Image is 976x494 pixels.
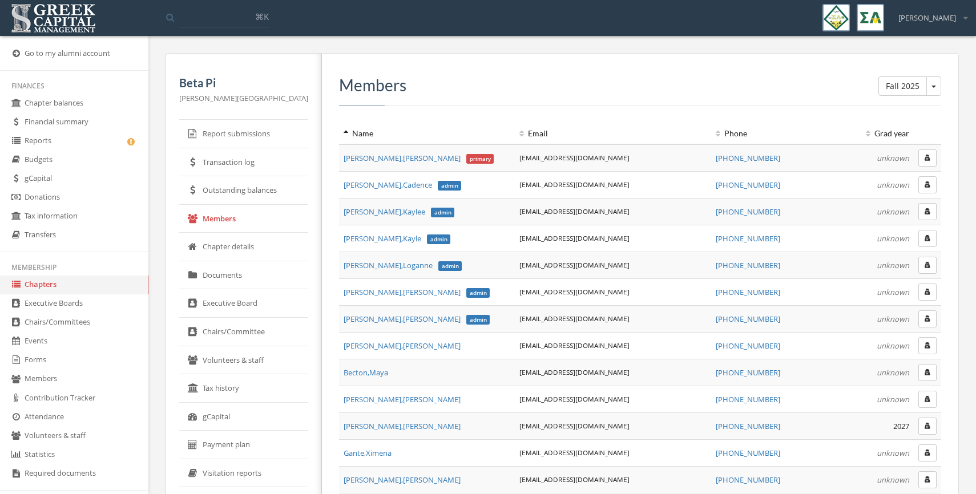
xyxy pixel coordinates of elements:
[827,412,914,439] td: 2027
[179,459,308,488] a: Visitation reports
[179,374,308,403] a: Tax history
[344,287,490,297] span: [PERSON_NAME] , [PERSON_NAME]
[344,341,461,351] span: [PERSON_NAME] , [PERSON_NAME]
[344,233,450,244] a: [PERSON_NAME],Kayleadmin
[344,421,461,431] a: [PERSON_NAME],[PERSON_NAME]
[344,260,462,270] span: [PERSON_NAME] , Loganne
[466,315,490,325] span: admin
[877,475,909,485] em: unknown
[344,448,392,458] span: Gante , Ximena
[344,475,461,485] span: [PERSON_NAME] , [PERSON_NAME]
[716,233,780,244] a: [PHONE_NUMBER]
[877,341,909,351] em: unknown
[344,206,454,217] a: [PERSON_NAME],Kayleeadmin
[877,314,909,324] em: unknown
[716,287,780,297] a: [PHONE_NUMBER]
[877,394,909,404] em: unknown
[519,206,630,216] a: [EMAIL_ADDRESS][DOMAIN_NAME]
[716,367,780,378] a: [PHONE_NUMBER]
[877,260,909,270] em: unknown
[891,4,967,23] div: [PERSON_NAME]
[716,475,780,485] a: [PHONE_NUMBER]
[519,341,630,350] a: [EMAIL_ADDRESS][DOMAIN_NAME]
[716,394,780,404] a: [PHONE_NUMBER]
[438,261,462,272] span: admin
[431,208,455,218] span: admin
[877,180,909,190] em: unknown
[519,421,630,430] a: [EMAIL_ADDRESS][DOMAIN_NAME]
[344,421,461,431] span: [PERSON_NAME] , [PERSON_NAME]
[179,92,308,104] p: [PERSON_NAME][GEOGRAPHIC_DATA]
[179,148,308,177] a: Transaction log
[179,289,308,318] a: Executive Board
[344,367,388,378] span: Becton , Maya
[519,314,630,323] a: [EMAIL_ADDRESS][DOMAIN_NAME]
[344,287,490,297] a: [PERSON_NAME],[PERSON_NAME]admin
[438,181,462,191] span: admin
[179,261,308,290] a: Documents
[344,394,461,404] a: [PERSON_NAME],[PERSON_NAME]
[255,11,269,22] span: ⌘K
[877,287,909,297] em: unknown
[466,154,494,164] span: primary
[877,448,909,458] em: unknown
[179,120,308,148] a: Report submissions
[519,448,630,457] a: [EMAIL_ADDRESS][DOMAIN_NAME]
[179,233,308,261] a: Chapter details
[898,13,956,23] span: [PERSON_NAME]
[877,206,909,217] em: unknown
[344,314,490,324] a: [PERSON_NAME],[PERSON_NAME]admin
[827,123,914,144] th: Grad year
[427,234,451,245] span: admin
[344,448,392,458] a: Gante,Ximena
[519,475,630,484] a: [EMAIL_ADDRESS][DOMAIN_NAME]
[716,314,780,324] a: [PHONE_NUMBER]
[519,287,630,296] a: [EMAIL_ADDRESS][DOMAIN_NAME]
[519,180,630,189] a: [EMAIL_ADDRESS][DOMAIN_NAME]
[344,206,454,217] span: [PERSON_NAME] , Kaylee
[716,421,780,431] a: [PHONE_NUMBER]
[344,153,494,163] span: [PERSON_NAME] , [PERSON_NAME]
[344,153,494,163] a: [PERSON_NAME],[PERSON_NAME]primary
[344,341,461,351] a: [PERSON_NAME],[PERSON_NAME]
[926,76,941,96] button: Fall 2025
[339,123,515,144] th: Name
[716,341,780,351] a: [PHONE_NUMBER]
[711,123,827,144] th: Phone
[519,233,630,242] a: [EMAIL_ADDRESS][DOMAIN_NAME]
[179,318,308,346] a: Chairs/Committee
[519,367,630,376] a: [EMAIL_ADDRESS][DOMAIN_NAME]
[179,346,308,375] a: Volunteers & staff
[878,76,927,96] button: Fall 2025
[877,153,909,163] em: unknown
[716,448,780,458] a: [PHONE_NUMBER]
[877,367,909,378] em: unknown
[716,260,780,270] a: [PHONE_NUMBER]
[519,153,630,162] a: [EMAIL_ADDRESS][DOMAIN_NAME]
[344,394,461,404] span: [PERSON_NAME] , [PERSON_NAME]
[466,288,490,298] span: admin
[515,123,712,144] th: Email
[877,233,909,244] em: unknown
[344,314,490,324] span: [PERSON_NAME] , [PERSON_NAME]
[179,205,308,233] a: Members
[179,76,308,89] h5: Beta Pi
[344,180,461,190] a: [PERSON_NAME],Cadenceadmin
[339,76,941,94] h3: Members
[344,367,388,378] a: Becton,Maya
[716,206,780,217] a: [PHONE_NUMBER]
[179,431,308,459] a: Payment plan
[716,180,780,190] a: [PHONE_NUMBER]
[344,233,450,244] span: [PERSON_NAME] , Kayle
[716,153,780,163] a: [PHONE_NUMBER]
[344,260,462,270] a: [PERSON_NAME],Loganneadmin
[519,260,630,269] a: [EMAIL_ADDRESS][DOMAIN_NAME]
[519,394,630,403] a: [EMAIL_ADDRESS][DOMAIN_NAME]
[179,176,308,205] a: Outstanding balances
[344,180,461,190] span: [PERSON_NAME] , Cadence
[344,475,461,485] a: [PERSON_NAME],[PERSON_NAME]
[179,403,308,431] a: gCapital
